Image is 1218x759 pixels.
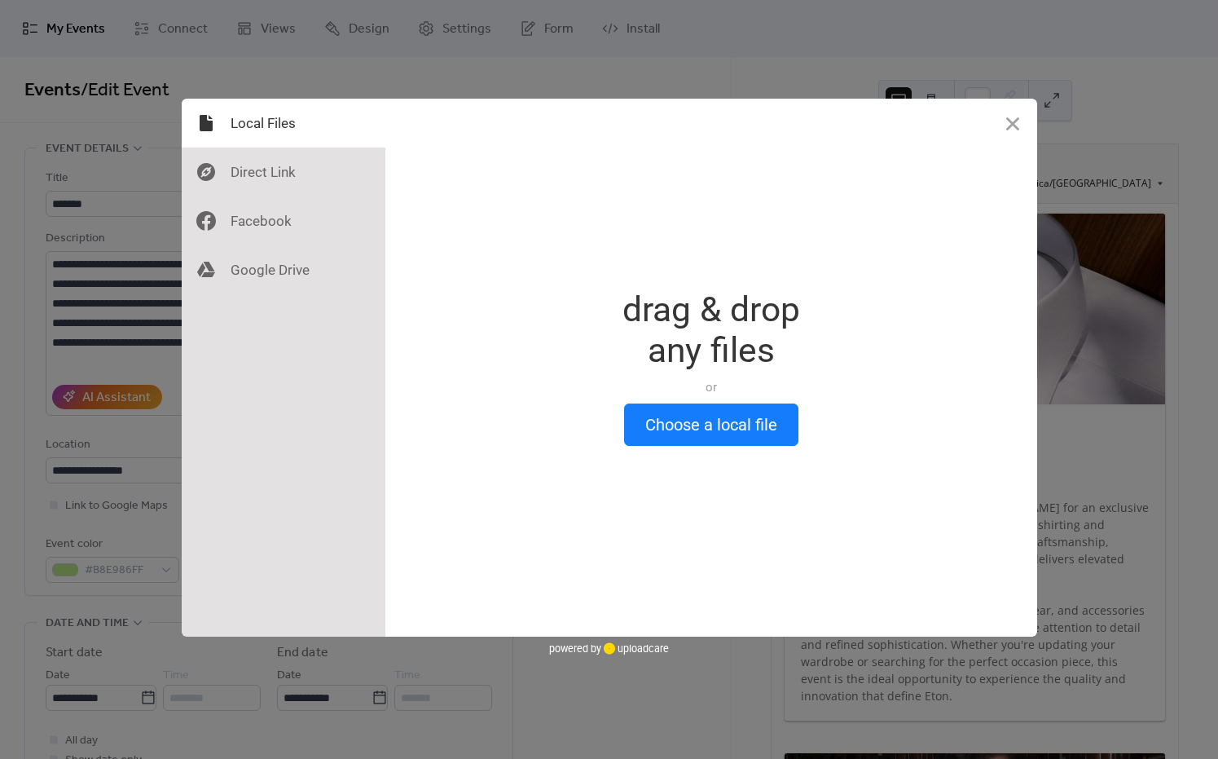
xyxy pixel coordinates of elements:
[624,404,798,446] button: Choose a local file
[182,148,385,196] div: Direct Link
[182,99,385,148] div: Local Files
[549,637,669,661] div: powered by
[622,379,800,395] div: or
[601,642,669,655] a: uploadcare
[988,99,1037,148] button: Close
[182,196,385,245] div: Facebook
[622,289,800,371] div: drag & drop any files
[182,245,385,294] div: Google Drive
